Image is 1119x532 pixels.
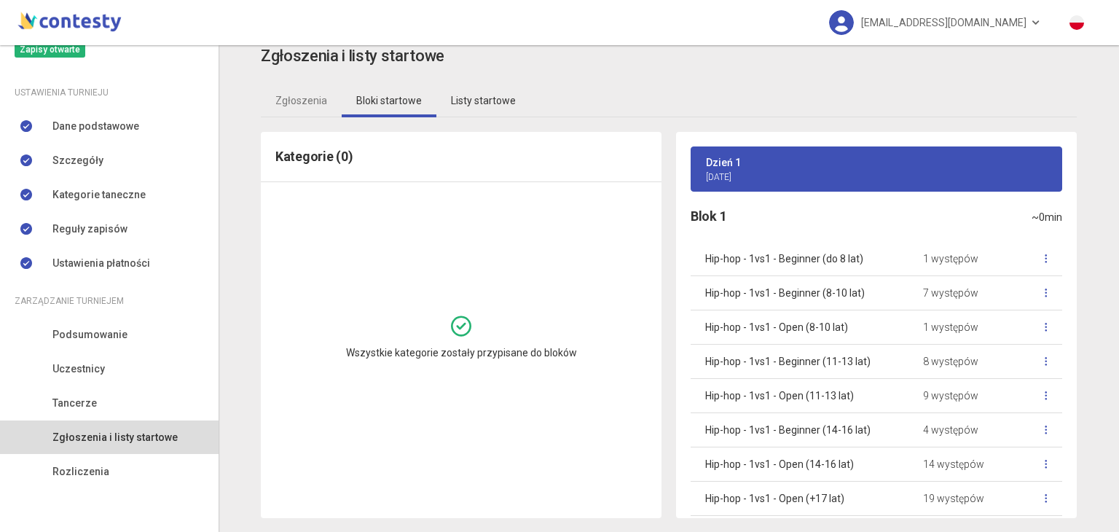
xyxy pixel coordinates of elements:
span: Tancerze [52,395,97,411]
p: Hip-hop - 1vs1 - Beginner (11-13 lat) [705,353,894,369]
p: Hip-hop - 1vs1 - Beginner (8-10 lat) [705,285,894,301]
p: Wszystkie kategorie zostały przypisane do bloków [346,345,577,361]
span: Dane podstawowe [52,118,139,134]
p: [DATE] [706,171,1047,184]
p: Hip-hop - 1vs1 - Beginner (14-16 lat) [705,422,894,438]
span: Szczegóły [52,152,103,168]
span: Zapisy otwarte [15,42,85,58]
span: Blok 1 [691,208,726,224]
span: Ustawienia płatności [52,255,150,271]
app-title: sidebar.management.starting-list [261,44,1077,69]
div: 8 występów [923,353,995,369]
span: Kategorie (0) [275,149,353,164]
div: 14 występów [923,456,995,472]
a: Listy startowe [436,84,530,117]
span: Reguły zapisów [52,221,127,237]
span: Rozliczenia [52,463,109,480]
p: Dzień 1 [706,154,1047,171]
div: 4 występów [923,422,995,438]
span: Podsumowanie [52,326,127,343]
div: 1 występów [923,319,995,335]
h3: Zgłoszenia i listy startowe [261,44,444,69]
div: 1 występów [923,251,995,267]
div: Ustawienia turnieju [15,85,204,101]
p: Hip-hop - 1vs1 - Beginner (do 8 lat) [705,251,894,267]
span: Uczestnicy [52,361,105,377]
div: 7 występów [923,285,995,301]
p: Hip-hop - 1vs1 - Open (11-13 lat) [705,388,894,404]
p: Hip-hop - 1vs1 - Open (+17 lat) [705,490,894,506]
p: Hip-hop - 1vs1 - Open (14-16 lat) [705,456,894,472]
p: Hip-hop - 1vs1 - Open (8-10 lat) [705,319,894,335]
span: [EMAIL_ADDRESS][DOMAIN_NAME] [861,7,1026,38]
div: 9 występów [923,388,995,404]
div: 19 występów [923,490,995,506]
a: Bloki startowe [342,84,436,117]
div: ~0min [1032,209,1062,225]
a: Zgłoszenia [261,84,342,117]
span: Kategorie taneczne [52,187,146,203]
span: Zgłoszenia i listy startowe [52,429,178,445]
span: Zarządzanie turniejem [15,293,124,309]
